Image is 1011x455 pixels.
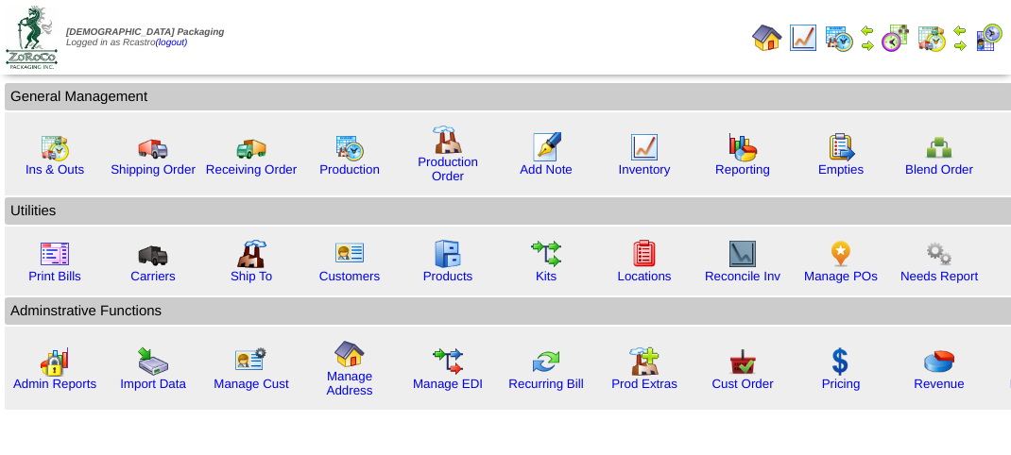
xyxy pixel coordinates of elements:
[66,27,224,38] span: [DEMOGRAPHIC_DATA] Packaging
[818,162,864,177] a: Empties
[715,162,770,177] a: Reporting
[433,346,463,377] img: edi.gif
[433,125,463,155] img: factory.gif
[413,377,483,391] a: Manage EDI
[826,239,856,269] img: po.png
[508,377,583,391] a: Recurring Bill
[531,132,561,162] img: orders.gif
[711,377,773,391] a: Cust Order
[824,23,854,53] img: calendarprod.gif
[905,162,973,177] a: Blend Order
[860,38,875,53] img: arrowright.gif
[13,377,96,391] a: Admin Reports
[728,132,758,162] img: graph.gif
[423,269,473,283] a: Products
[206,162,297,177] a: Receiving Order
[728,239,758,269] img: line_graph2.gif
[900,269,978,283] a: Needs Report
[40,346,70,377] img: graph2.png
[952,23,968,38] img: arrowleft.gif
[617,269,671,283] a: Locations
[536,269,557,283] a: Kits
[130,269,175,283] a: Carriers
[924,132,954,162] img: network.png
[111,162,196,177] a: Shipping Order
[236,132,266,162] img: truck2.gif
[619,162,671,177] a: Inventory
[752,23,782,53] img: home.gif
[531,239,561,269] img: workflow.gif
[629,239,660,269] img: locations.gif
[611,377,677,391] a: Prod Extras
[40,239,70,269] img: invoice2.gif
[214,377,288,391] a: Manage Cust
[234,346,269,377] img: managecust.png
[334,132,365,162] img: calendarprod.gif
[236,239,266,269] img: factory2.gif
[28,269,81,283] a: Print Bills
[231,269,272,283] a: Ship To
[26,162,84,177] a: Ins & Outs
[433,239,463,269] img: cabinet.gif
[418,155,478,183] a: Production Order
[924,346,954,377] img: pie_chart.png
[826,132,856,162] img: workorder.gif
[705,269,780,283] a: Reconcile Inv
[826,346,856,377] img: dollar.gif
[327,369,373,397] a: Manage Address
[520,162,573,177] a: Add Note
[319,162,380,177] a: Production
[822,377,861,391] a: Pricing
[917,23,947,53] img: calendarinout.gif
[860,23,875,38] img: arrowleft.gif
[973,23,1003,53] img: calendarcustomer.gif
[629,346,660,377] img: prodextras.gif
[629,132,660,162] img: line_graph.gif
[914,377,964,391] a: Revenue
[952,38,968,53] img: arrowright.gif
[881,23,911,53] img: calendarblend.gif
[728,346,758,377] img: cust_order.png
[334,239,365,269] img: customers.gif
[138,346,168,377] img: import.gif
[788,23,818,53] img: line_graph.gif
[531,346,561,377] img: reconcile.gif
[138,132,168,162] img: truck.gif
[138,239,168,269] img: truck3.gif
[924,239,954,269] img: workflow.png
[804,269,878,283] a: Manage POs
[6,6,58,69] img: zoroco-logo-small.webp
[40,132,70,162] img: calendarinout.gif
[334,339,365,369] img: home.gif
[120,377,186,391] a: Import Data
[156,38,188,48] a: (logout)
[66,27,224,48] span: Logged in as Rcastro
[319,269,380,283] a: Customers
